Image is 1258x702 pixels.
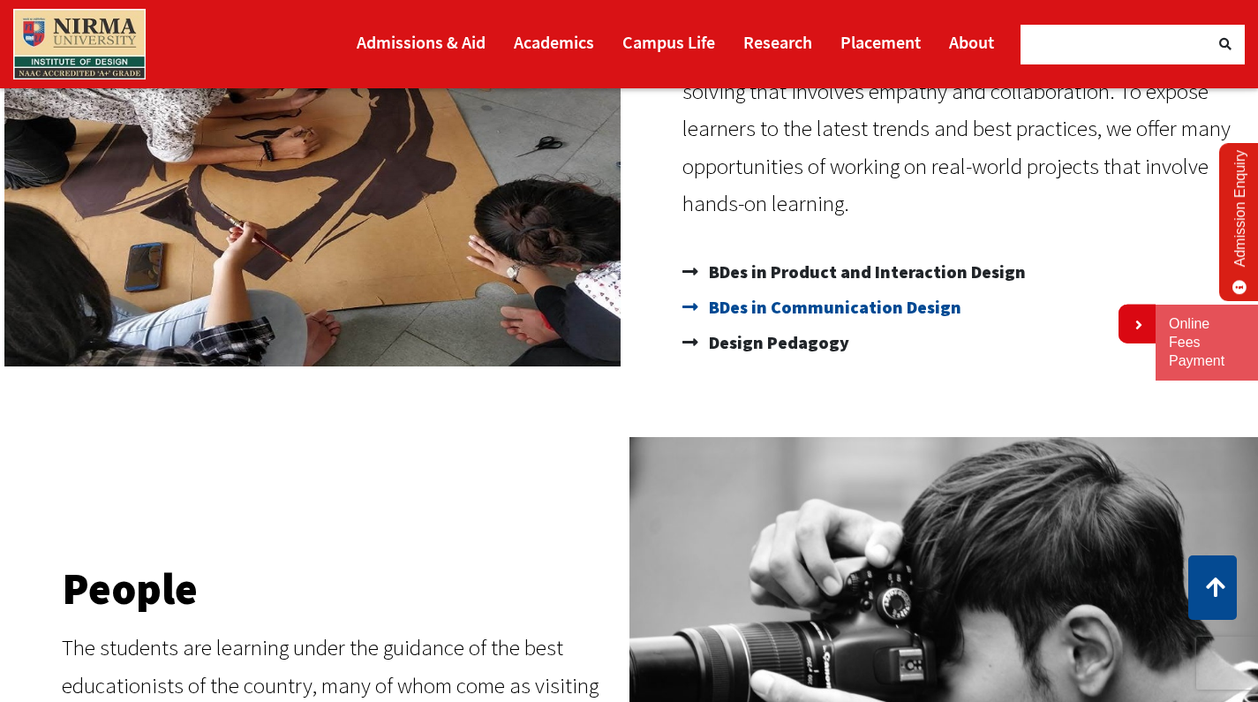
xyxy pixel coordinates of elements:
[704,325,849,360] span: Design Pedagogy
[682,254,1241,290] a: BDes in Product and Interaction Design
[682,290,1241,325] a: BDes in Communication Design
[514,24,594,60] a: Academics
[840,24,921,60] a: Placement
[357,24,486,60] a: Admissions & Aid
[622,24,715,60] a: Campus Life
[13,9,146,79] img: main_logo
[704,254,1026,290] span: BDes in Product and Interaction Design
[1169,315,1245,370] a: Online Fees Payment
[682,325,1241,360] a: Design Pedagogy
[704,290,961,325] span: BDes in Communication Design
[949,24,994,60] a: About
[62,567,603,611] h2: People
[743,24,812,60] a: Research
